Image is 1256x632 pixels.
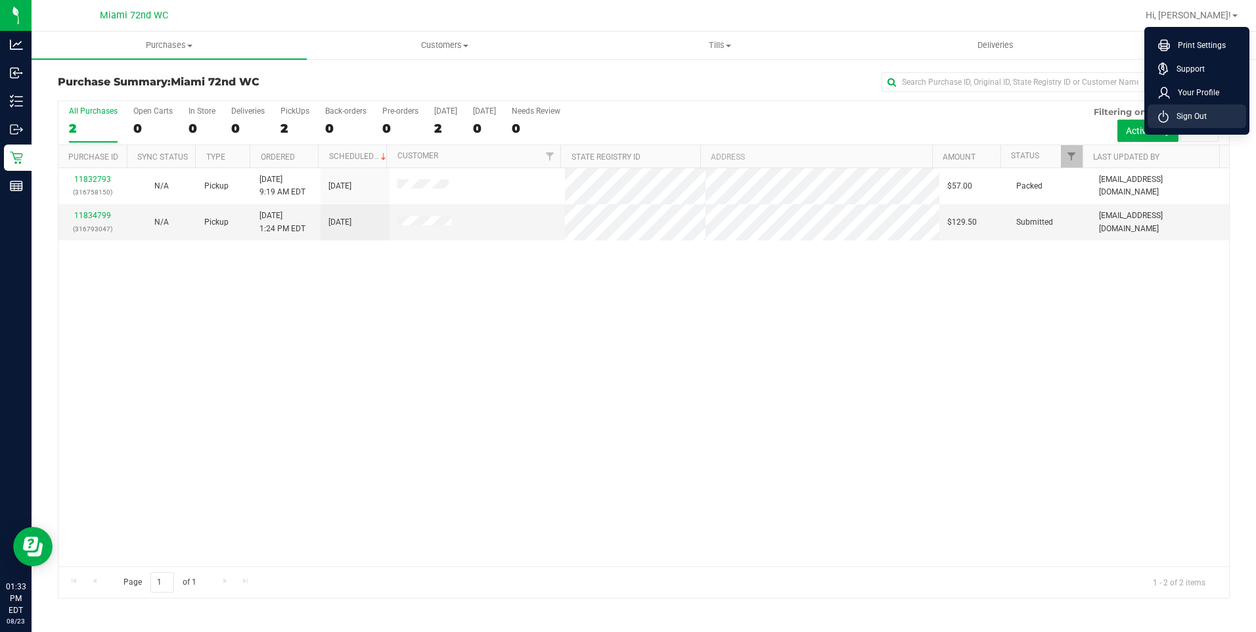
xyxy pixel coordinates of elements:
a: Filter [1061,145,1083,168]
span: Page of 1 [112,572,207,593]
a: Purchases [32,32,307,59]
span: Packed [1016,180,1043,192]
span: [DATE] 9:19 AM EDT [259,173,305,198]
div: Back-orders [325,106,367,116]
span: [DATE] 1:24 PM EDT [259,210,305,235]
div: [DATE] [434,106,457,116]
button: Active only [1117,120,1178,142]
a: Tills [583,32,858,59]
span: Your Profile [1170,86,1219,99]
div: 0 [133,121,173,136]
span: Purchases [32,39,307,51]
a: Sync Status [137,152,188,162]
span: Not Applicable [154,181,169,191]
a: Ordered [261,152,295,162]
button: N/A [154,216,169,229]
span: Tills [583,39,857,51]
a: Customer [397,151,438,160]
div: 0 [325,121,367,136]
span: Sign Out [1169,110,1207,123]
span: Deliveries [960,39,1031,51]
a: Deliveries [858,32,1133,59]
a: Customers [307,32,582,59]
span: 1 - 2 of 2 items [1142,572,1216,592]
span: [DATE] [328,216,351,229]
div: 0 [382,121,418,136]
a: Last Updated By [1093,152,1159,162]
span: [DATE] [328,180,351,192]
span: Print Settings [1170,39,1226,52]
span: [EMAIL_ADDRESS][DOMAIN_NAME] [1099,173,1221,198]
div: 0 [512,121,560,136]
div: Open Carts [133,106,173,116]
span: $57.00 [947,180,972,192]
input: 1 [150,572,174,593]
inline-svg: Reports [10,179,23,192]
span: Pickup [204,216,229,229]
div: PickUps [280,106,309,116]
p: (316758150) [66,186,120,198]
p: 08/23 [6,616,26,626]
span: Miami 72nd WC [100,10,168,21]
inline-svg: Outbound [10,123,23,136]
inline-svg: Retail [10,151,23,164]
h3: Purchase Summary: [58,76,449,88]
span: Not Applicable [154,217,169,227]
p: (316793047) [66,223,120,235]
div: 0 [473,121,496,136]
div: 0 [231,121,265,136]
a: Support [1158,62,1241,76]
div: 2 [69,121,118,136]
span: [EMAIL_ADDRESS][DOMAIN_NAME] [1099,210,1221,235]
div: 2 [434,121,457,136]
a: Purchase ID [68,152,118,162]
span: Submitted [1016,216,1053,229]
div: Pre-orders [382,106,418,116]
div: 2 [280,121,309,136]
div: Needs Review [512,106,560,116]
iframe: Resource center [13,527,53,566]
a: 11834799 [74,211,111,220]
a: Status [1011,151,1039,160]
div: All Purchases [69,106,118,116]
a: Amount [943,152,976,162]
a: Type [206,152,225,162]
inline-svg: Analytics [10,38,23,51]
span: Miami 72nd WC [171,76,259,88]
div: 0 [189,121,215,136]
span: Pickup [204,180,229,192]
span: Support [1169,62,1205,76]
p: 01:33 PM EDT [6,581,26,616]
th: Address [700,145,932,168]
span: $129.50 [947,216,977,229]
a: 11832793 [74,175,111,184]
li: Sign Out [1148,104,1246,128]
inline-svg: Inventory [10,95,23,108]
input: Search Purchase ID, Original ID, State Registry ID or Customer Name... [882,72,1144,92]
div: Deliveries [231,106,265,116]
div: In Store [189,106,215,116]
span: Customers [307,39,581,51]
span: Hi, [PERSON_NAME]! [1146,10,1231,20]
a: Scheduled [329,152,389,161]
a: Filter [539,145,560,168]
span: Filtering on status: [1094,106,1179,117]
div: [DATE] [473,106,496,116]
button: N/A [154,180,169,192]
a: State Registry ID [572,152,640,162]
inline-svg: Inbound [10,66,23,79]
